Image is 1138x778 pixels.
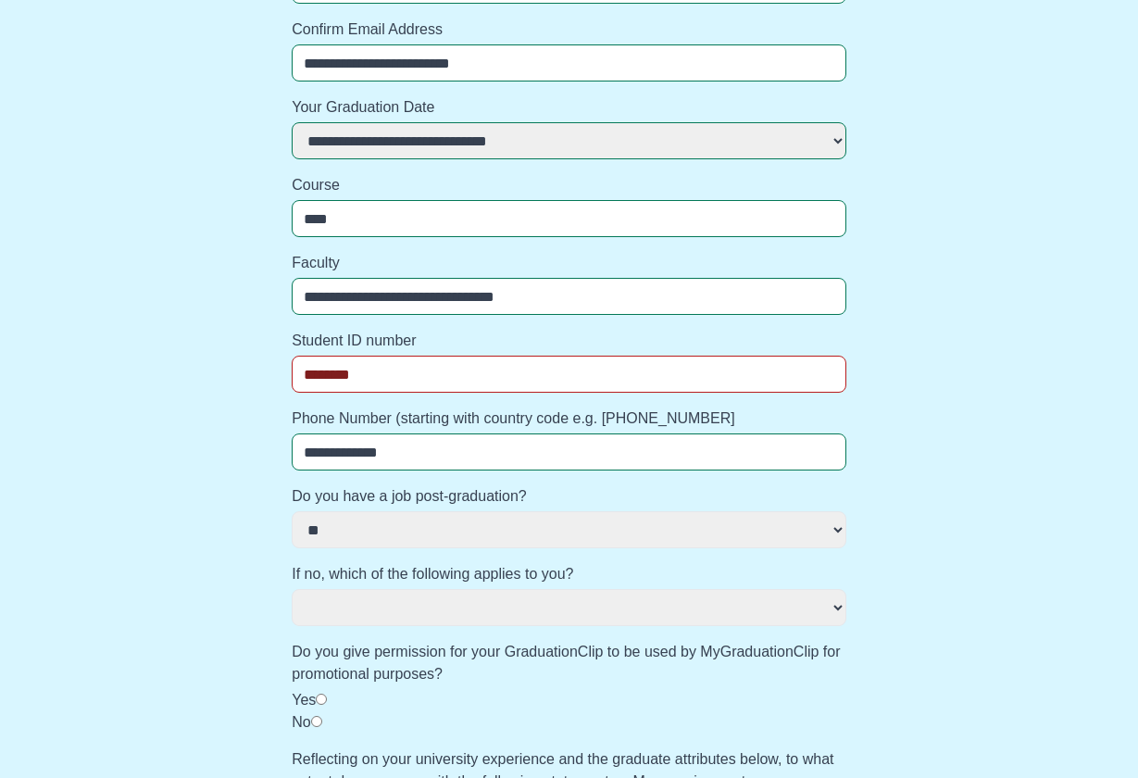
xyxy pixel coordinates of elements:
[292,174,846,196] label: Course
[292,485,846,508] label: Do you have a job post-graduation?
[292,330,846,352] label: Student ID number
[292,408,846,430] label: Phone Number (starting with country code e.g. [PHONE_NUMBER]
[292,714,310,730] label: No
[292,692,316,708] label: Yes
[292,19,846,41] label: Confirm Email Address
[292,641,846,685] label: Do you give permission for your GraduationClip to be used by MyGraduationClip for promotional pur...
[292,96,846,119] label: Your Graduation Date
[292,563,846,585] label: If no, which of the following applies to you?
[292,252,846,274] label: Faculty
